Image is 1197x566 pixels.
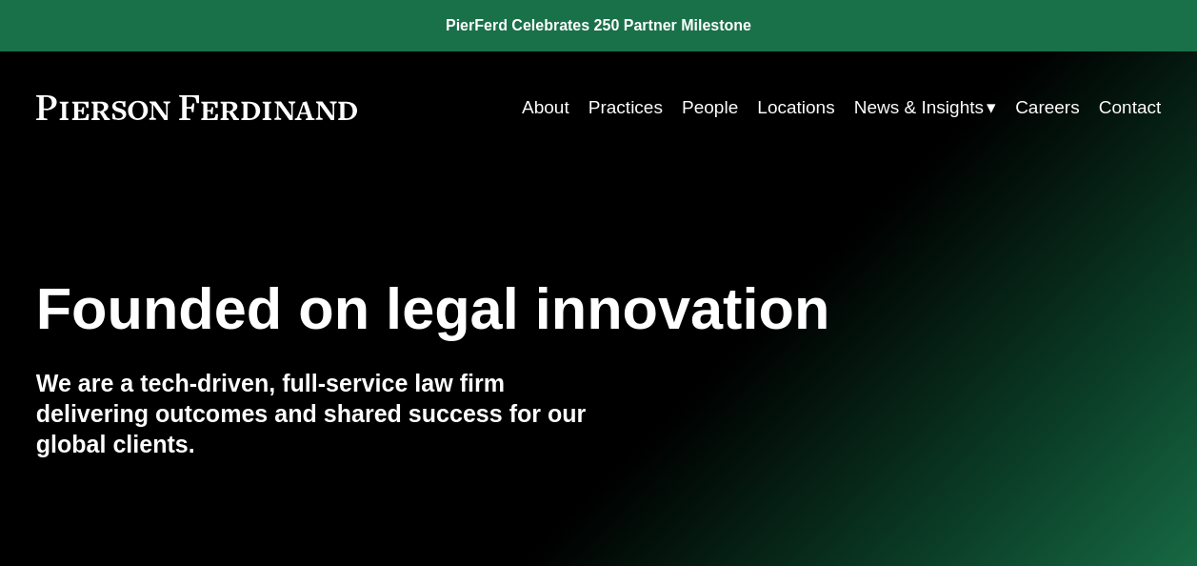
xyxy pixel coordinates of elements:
h1: Founded on legal innovation [36,275,974,342]
a: Careers [1015,90,1080,126]
h4: We are a tech-driven, full-service law firm delivering outcomes and shared success for our global... [36,369,599,459]
a: folder dropdown [854,90,996,126]
a: People [682,90,738,126]
a: Locations [757,90,834,126]
a: Contact [1099,90,1161,126]
span: News & Insights [854,91,984,124]
a: Practices [589,90,663,126]
a: About [522,90,569,126]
